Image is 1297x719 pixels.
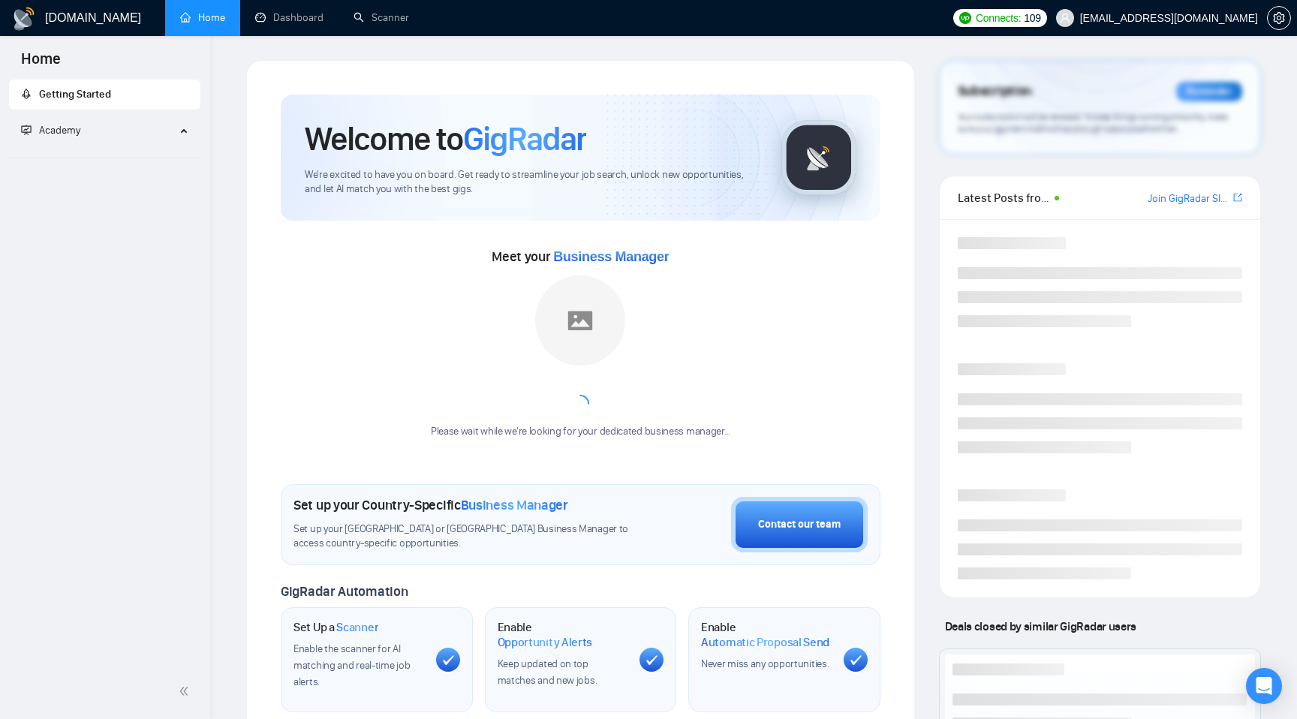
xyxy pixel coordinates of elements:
[758,516,841,533] div: Contact our team
[959,12,971,24] img: upwork-logo.png
[781,120,856,195] img: gigradar-logo.png
[293,522,638,551] span: Set up your [GEOGRAPHIC_DATA] or [GEOGRAPHIC_DATA] Business Manager to access country-specific op...
[1233,191,1242,205] a: export
[958,188,1050,207] span: Latest Posts from the GigRadar Community
[9,80,200,110] li: Getting Started
[21,89,32,99] span: rocket
[535,275,625,366] img: placeholder.png
[1268,12,1290,24] span: setting
[12,7,36,31] img: logo
[354,11,409,24] a: searchScanner
[553,249,669,264] span: Business Manager
[498,635,593,650] span: Opportunity Alerts
[463,119,586,159] span: GigRadar
[21,124,80,137] span: Academy
[958,79,1032,104] span: Subscription
[39,124,80,137] span: Academy
[1246,668,1282,704] div: Open Intercom Messenger
[498,620,628,649] h1: Enable
[293,497,568,513] h1: Set up your Country-Specific
[281,583,408,600] span: GigRadar Automation
[305,168,757,197] span: We're excited to have you on board. Get ready to streamline your job search, unlock new opportuni...
[461,497,568,513] span: Business Manager
[939,613,1142,639] span: Deals closed by similar GigRadar users
[336,620,378,635] span: Scanner
[976,10,1021,26] span: Connects:
[255,11,323,24] a: dashboardDashboard
[492,248,669,265] span: Meet your
[701,635,829,650] span: Automatic Proposal Send
[1060,13,1070,23] span: user
[1267,6,1291,30] button: setting
[293,620,378,635] h1: Set Up a
[9,48,73,80] span: Home
[731,497,868,552] button: Contact our team
[1267,12,1291,24] a: setting
[305,119,586,159] h1: Welcome to
[958,111,1228,135] span: Your subscription will be renewed. To keep things running smoothly, make sure your payment method...
[701,657,829,670] span: Never miss any opportunities.
[422,425,739,439] div: Please wait while we're looking for your dedicated business manager...
[571,395,589,413] span: loading
[498,657,597,687] span: Keep updated on top matches and new jobs.
[39,88,111,101] span: Getting Started
[21,125,32,135] span: fund-projection-screen
[1024,10,1040,26] span: 109
[180,11,225,24] a: homeHome
[293,642,410,688] span: Enable the scanner for AI matching and real-time job alerts.
[179,684,194,699] span: double-left
[1148,191,1230,207] a: Join GigRadar Slack Community
[1176,82,1242,101] div: Reminder
[1233,191,1242,203] span: export
[9,152,200,161] li: Academy Homepage
[701,620,832,649] h1: Enable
